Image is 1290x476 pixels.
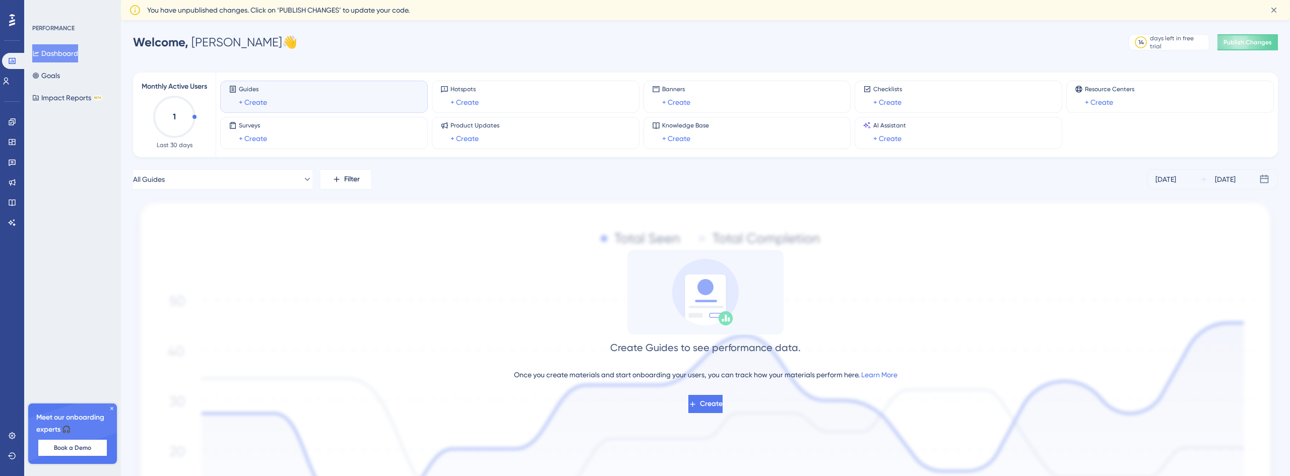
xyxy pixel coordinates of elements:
div: [DATE] [1215,173,1236,185]
span: Meet our onboarding experts 🎧 [36,412,109,436]
span: All Guides [133,173,165,185]
a: + Create [450,132,479,145]
span: You have unpublished changes. Click on ‘PUBLISH CHANGES’ to update your code. [147,4,410,16]
span: Knowledge Base [662,121,709,129]
button: Book a Demo [38,440,107,456]
div: PERFORMANCE [32,24,75,32]
span: Welcome, [133,35,188,49]
span: Monthly Active Users [142,81,207,93]
span: Product Updates [450,121,499,129]
a: + Create [873,96,901,108]
span: Resource Centers [1085,85,1134,93]
a: Learn More [861,371,897,379]
a: + Create [662,96,690,108]
span: Last 30 days [157,141,192,149]
span: Filter [344,173,360,185]
a: + Create [239,96,267,108]
span: Surveys [239,121,267,129]
span: Banners [662,85,690,93]
text: 1 [173,112,176,121]
button: Goals [32,66,60,85]
button: Dashboard [32,44,78,62]
button: Filter [320,169,371,189]
div: Once you create materials and start onboarding your users, you can track how your materials perfo... [514,369,897,381]
span: Book a Demo [54,444,91,452]
div: Create Guides to see performance data. [610,341,801,355]
a: + Create [662,132,690,145]
div: [DATE] [1155,173,1176,185]
a: + Create [1085,96,1113,108]
span: Guides [239,85,267,93]
button: Impact ReportsBETA [32,89,102,107]
div: days left in free trial [1150,34,1206,50]
div: [PERSON_NAME] 👋 [133,34,297,50]
span: Create [700,398,723,410]
div: BETA [93,95,102,100]
button: All Guides [133,169,312,189]
span: Hotspots [450,85,479,93]
button: Publish Changes [1217,34,1278,50]
span: Checklists [873,85,902,93]
span: AI Assistant [873,121,906,129]
div: 14 [1138,38,1144,46]
button: Create [688,395,723,413]
a: + Create [873,132,901,145]
a: + Create [239,132,267,145]
span: Publish Changes [1223,38,1272,46]
a: + Create [450,96,479,108]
